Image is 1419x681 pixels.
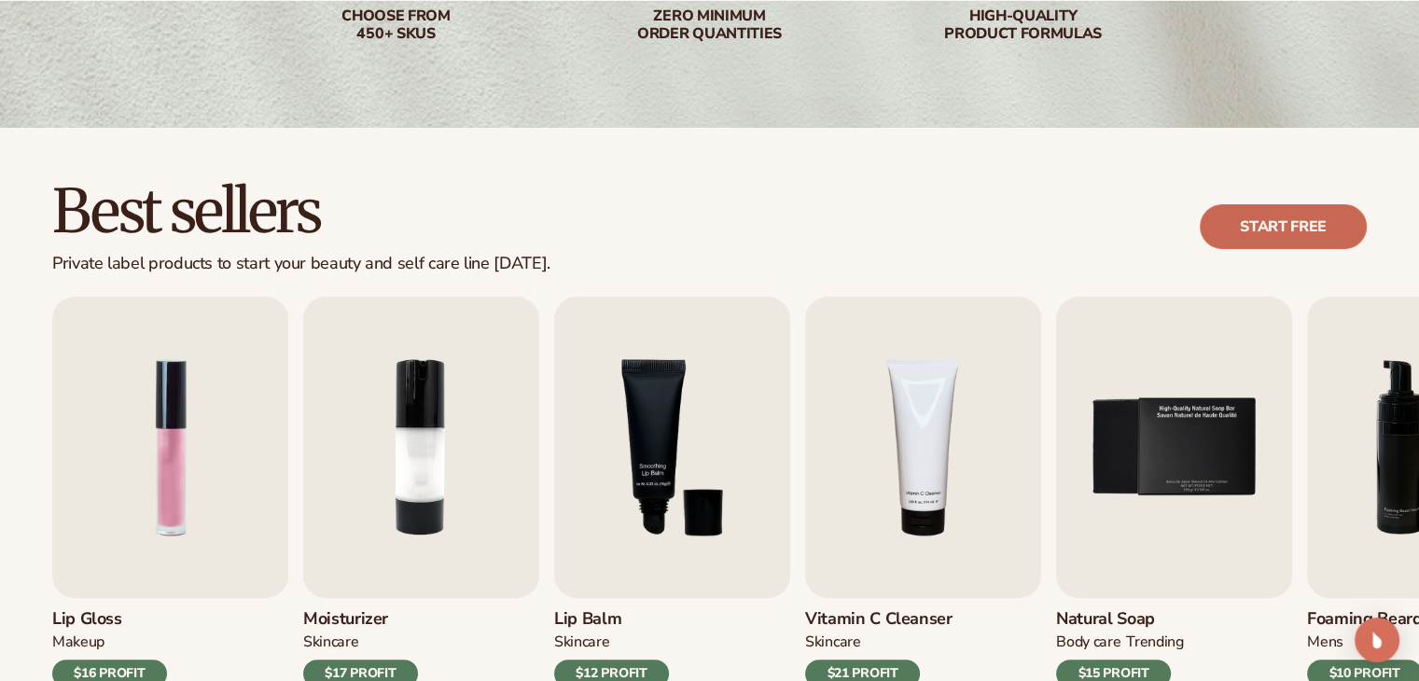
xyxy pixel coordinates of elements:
h3: Vitamin C Cleanser [805,609,953,630]
div: mens [1307,632,1343,652]
h3: Lip Gloss [52,609,167,630]
h3: Lip Balm [554,609,669,630]
div: Zero minimum order quantities [591,7,829,43]
h2: Best sellers [52,180,550,243]
h3: Moisturizer [303,609,418,630]
div: Choose from 450+ Skus [277,7,516,43]
div: SKINCARE [554,632,609,652]
div: MAKEUP [52,632,104,652]
a: Start free [1200,204,1367,249]
div: TRENDING [1126,632,1183,652]
div: Open Intercom Messenger [1355,618,1399,662]
div: BODY Care [1056,632,1120,652]
div: High-quality product formulas [904,7,1143,43]
div: SKINCARE [303,632,358,652]
h3: Natural Soap [1056,609,1184,630]
div: Skincare [805,632,860,652]
div: Private label products to start your beauty and self care line [DATE]. [52,254,550,274]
